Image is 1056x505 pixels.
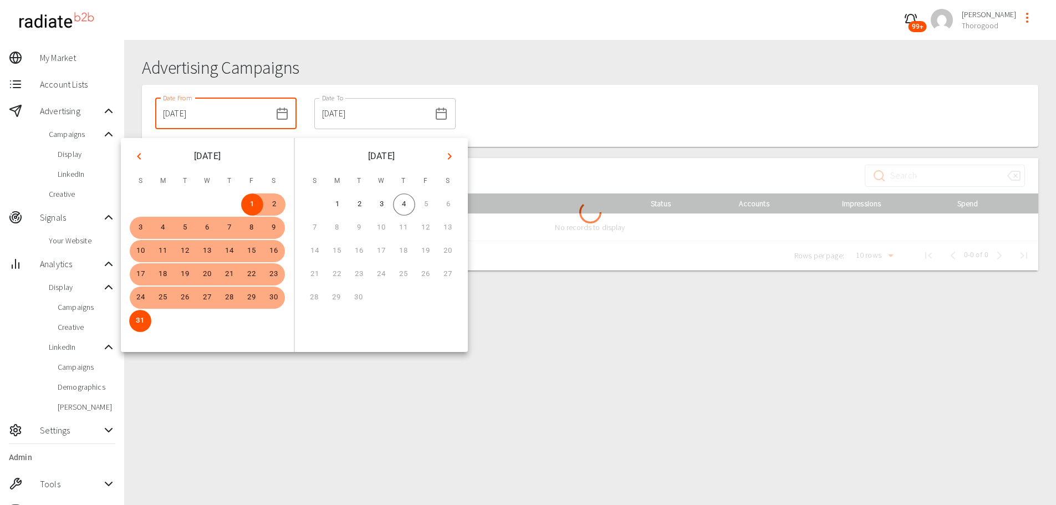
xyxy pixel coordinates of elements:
span: T [220,170,239,192]
button: Aug 26, 2025 [174,287,196,309]
button: Aug 16, 2025 [263,240,285,262]
button: Aug 11, 2025 [152,240,174,262]
span: Tools [40,477,102,491]
button: Aug 28, 2025 [218,287,241,309]
button: Aug 18, 2025 [152,263,174,285]
button: Aug 31, 2025 [129,310,151,332]
span: Advertising [40,104,102,118]
span: S [305,170,325,192]
span: LinkedIn [49,341,102,353]
button: Aug 4, 2025 [152,217,174,239]
button: Aug 7, 2025 [218,217,241,239]
button: Aug 1, 2025 [241,193,263,216]
button: Aug 21, 2025 [218,263,241,285]
button: Aug 14, 2025 [218,240,241,262]
button: Aug 17, 2025 [130,263,152,285]
button: Aug 29, 2025 [241,287,263,309]
button: Aug 30, 2025 [263,287,285,309]
img: radiateb2b_logo_black.png [13,8,99,33]
button: Aug 20, 2025 [196,263,218,285]
span: T [394,170,414,192]
button: Aug 23, 2025 [263,263,285,285]
span: Settings [40,424,102,437]
button: Aug 19, 2025 [174,263,196,285]
button: Aug 24, 2025 [130,287,152,309]
span: Signals [40,211,102,224]
button: Aug 22, 2025 [241,263,263,285]
span: Demographics [58,381,115,392]
span: S [131,170,151,192]
span: Campaigns [58,361,115,373]
input: dd/mm/yyyy [314,98,430,129]
span: T [175,170,195,192]
span: S [438,170,458,192]
span: Campaigns [49,129,102,140]
button: Aug 9, 2025 [263,217,285,239]
button: Aug 27, 2025 [196,287,218,309]
button: Aug 6, 2025 [196,217,218,239]
button: Aug 2, 2025 [263,193,285,216]
button: Sep 4, 2025 [393,193,415,216]
span: My Market [40,51,115,64]
span: F [416,170,436,192]
label: Date To [322,93,344,103]
button: Aug 13, 2025 [196,240,218,262]
span: F [242,170,262,192]
h1: Advertising Campaigns [142,58,1038,78]
span: M [327,170,347,192]
button: Previous month [130,147,149,166]
input: dd/mm/yyyy [155,98,271,129]
button: Aug 25, 2025 [152,287,174,309]
span: T [349,170,369,192]
span: Display [58,149,115,160]
button: Sep 1, 2025 [327,193,349,216]
span: S [264,170,284,192]
span: [PERSON_NAME] [58,401,115,412]
button: Aug 8, 2025 [241,217,263,239]
span: W [371,170,391,192]
button: 99+ [900,9,922,31]
button: Aug 3, 2025 [130,217,152,239]
img: a2ca95db2cb9c46c1606a9dd9918c8c6 [931,9,953,31]
button: Aug 10, 2025 [130,240,152,262]
span: Analytics [40,257,102,271]
button: Aug 12, 2025 [174,240,196,262]
span: [PERSON_NAME] [962,9,1016,20]
span: [DATE] [194,149,221,164]
span: Creative [58,322,115,333]
span: M [153,170,173,192]
span: Creative [49,188,115,200]
span: 99+ [909,21,927,32]
button: Sep 3, 2025 [371,193,393,216]
button: Next month [440,147,459,166]
button: Aug 15, 2025 [241,240,263,262]
label: Date From [163,93,192,103]
span: Your Website [49,235,115,246]
button: Sep 2, 2025 [349,193,371,216]
span: Thorogood [962,20,1016,31]
span: W [197,170,217,192]
button: profile-menu [1016,7,1038,29]
span: Campaigns [58,302,115,313]
span: [DATE] [368,149,395,164]
span: Display [49,282,102,293]
span: Account Lists [40,78,115,91]
span: LinkedIn [58,169,115,180]
button: Aug 5, 2025 [174,217,196,239]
